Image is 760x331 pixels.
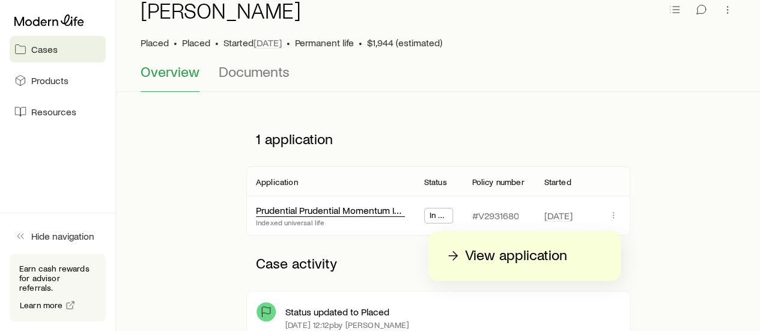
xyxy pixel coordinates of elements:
[544,210,572,222] span: [DATE]
[256,204,405,217] div: Prudential Prudential Momentum IUL
[424,177,447,187] p: Status
[19,264,96,293] p: Earn cash rewards for advisor referrals.
[465,246,567,266] p: View application
[215,37,219,49] span: •
[285,306,389,318] p: Status updated to Placed
[256,217,405,227] p: Indexed universal life
[20,301,63,309] span: Learn more
[472,177,524,187] p: Policy number
[359,37,362,49] span: •
[10,99,106,125] a: Resources
[31,43,58,55] span: Cases
[141,63,736,92] div: Case details tabs
[31,74,68,87] span: Products
[223,37,282,49] p: Started
[443,246,606,267] a: View application
[10,223,106,249] button: Hide navigation
[285,320,410,330] p: [DATE] 12:12p by [PERSON_NAME]
[10,254,106,321] div: Earn cash rewards for advisor referrals.Learn more
[219,63,290,80] span: Documents
[287,37,290,49] span: •
[295,37,354,49] span: Permanent life
[430,210,448,223] span: In Force
[31,230,94,242] span: Hide navigation
[256,177,298,187] p: Application
[10,36,106,62] a: Cases
[141,37,169,49] p: Placed
[367,37,442,49] span: $1,944 (estimated)
[246,121,630,157] p: 1 application
[246,245,630,281] p: Case activity
[10,67,106,94] a: Products
[182,37,210,49] span: Placed
[254,37,282,49] span: [DATE]
[31,106,76,118] span: Resources
[544,177,571,187] p: Started
[174,37,177,49] span: •
[472,210,518,222] p: #V2931680
[141,63,199,80] span: Overview
[256,204,405,216] a: Prudential Prudential Momentum IUL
